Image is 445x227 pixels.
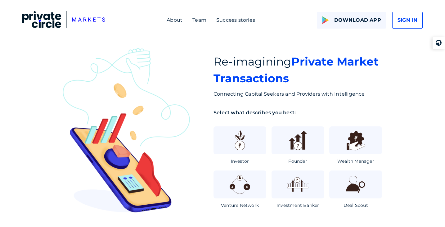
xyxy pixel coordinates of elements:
div: Founder [288,158,307,164]
img: icon [286,129,309,152]
div: Select what describes you best: [214,109,384,116]
img: icon [286,173,309,196]
img: logo [22,11,105,28]
div: Wealth Manager [337,158,374,164]
div: Success stories [216,16,255,24]
div: Venture Network [221,202,259,208]
img: header [61,48,192,212]
div: Investor [231,158,249,164]
img: icon [228,129,251,152]
div: About [167,16,182,24]
div: Investment Banker [276,202,319,208]
img: icon [228,173,251,196]
strong: Private Market Transactions [214,55,379,85]
div: Deal Scout [344,202,368,208]
img: icon [344,173,367,196]
div: Team [192,16,206,24]
span: DOWNLOAD APP [334,16,381,24]
img: logo [322,16,329,24]
img: icon [344,129,367,152]
span: SIGN IN [398,16,417,24]
a: logo [22,11,105,30]
div: Connecting Capital Seekers and Providers with Intelligence [214,90,384,98]
div: Re-imagining [214,53,384,87]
